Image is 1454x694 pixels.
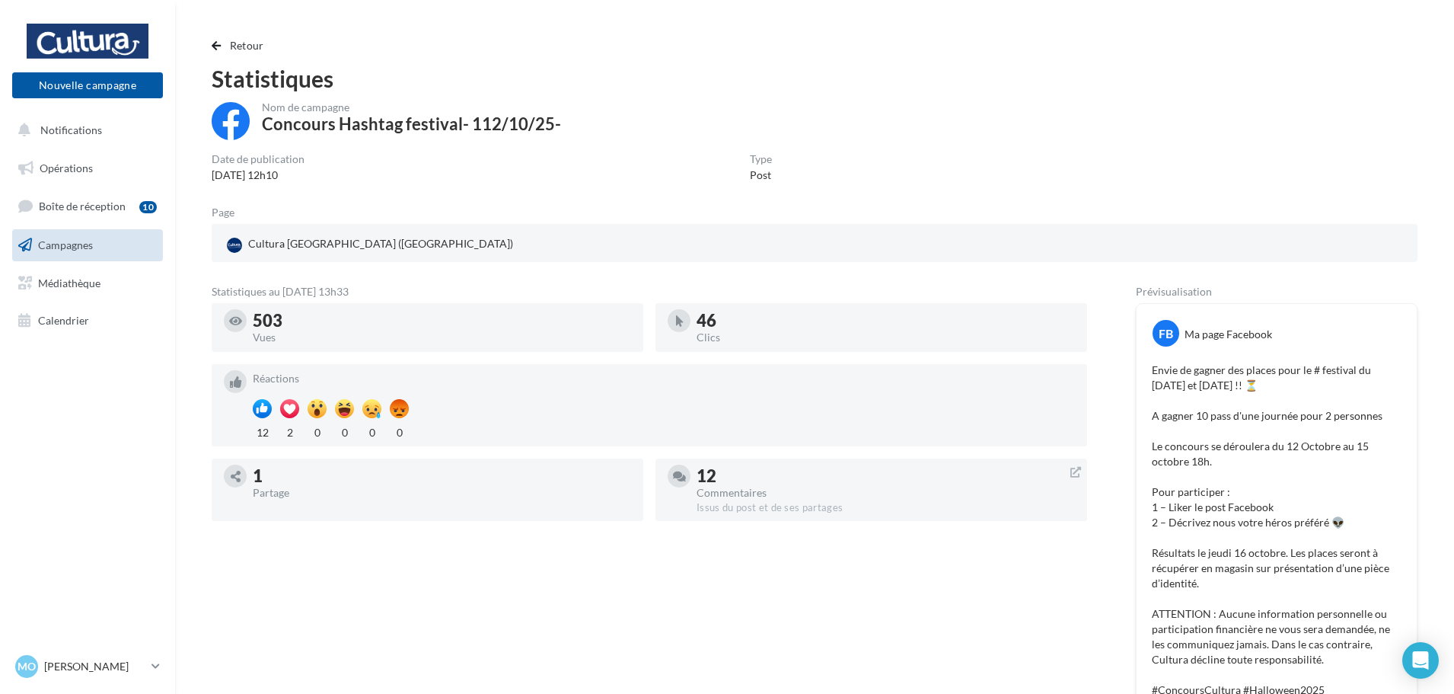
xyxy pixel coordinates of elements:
div: Type [750,154,772,165]
div: Cultura [GEOGRAPHIC_DATA] ([GEOGRAPHIC_DATA]) [224,233,516,256]
div: [DATE] 12h10 [212,168,305,183]
div: 12 [697,468,1075,485]
span: Opérations [40,162,93,174]
a: Mo [PERSON_NAME] [12,652,163,681]
div: 10 [139,201,157,213]
p: [PERSON_NAME] [44,659,145,674]
div: 0 [335,422,354,440]
div: Date de publication [212,154,305,165]
div: Nom de campagne [262,102,561,113]
div: 0 [390,422,409,440]
a: Campagnes [9,229,166,261]
div: 1 [253,468,631,485]
a: Boîte de réception10 [9,190,166,222]
div: Page [212,207,247,218]
a: Calendrier [9,305,166,337]
span: Calendrier [38,314,89,327]
div: 0 [308,422,327,440]
a: Opérations [9,152,166,184]
div: Vues [253,332,631,343]
div: FB [1153,320,1179,347]
div: Open Intercom Messenger [1402,642,1439,679]
div: Clics [697,332,1075,343]
div: Post [750,168,772,183]
a: Médiathèque [9,267,166,299]
div: 503 [253,312,631,329]
div: Commentaires [697,488,1075,498]
div: Issus du post et de ses partages [697,501,1075,515]
div: 2 [280,422,299,440]
div: Concours Hashtag festival- 112/10/25- [262,116,561,133]
span: Médiathèque [38,276,100,289]
div: 12 [253,422,272,440]
button: Notifications [9,114,160,146]
button: Nouvelle campagne [12,72,163,98]
div: Réactions [253,373,1075,384]
div: 46 [697,312,1075,329]
div: Partage [253,488,631,498]
span: Campagnes [38,238,93,251]
span: Boîte de réception [39,200,126,213]
div: 0 [362,422,381,440]
div: Statistiques au [DATE] 13h33 [212,286,1087,297]
span: Notifications [40,123,102,136]
div: Ma page Facebook [1185,327,1272,342]
div: Statistiques [212,67,1417,90]
button: Retour [212,37,270,55]
span: Retour [230,39,264,52]
span: Mo [18,659,36,674]
div: Prévisualisation [1136,286,1417,297]
a: Cultura [GEOGRAPHIC_DATA] ([GEOGRAPHIC_DATA]) [224,233,617,256]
